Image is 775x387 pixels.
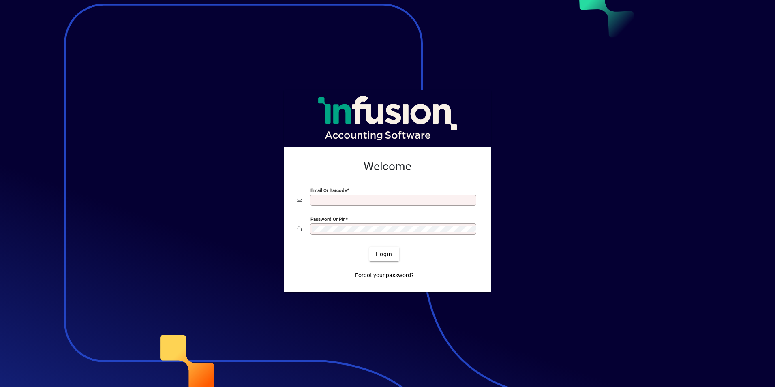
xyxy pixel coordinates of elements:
button: Login [369,247,399,261]
mat-label: Password or Pin [310,216,345,222]
a: Forgot your password? [352,268,417,282]
mat-label: Email or Barcode [310,188,347,193]
h2: Welcome [297,160,478,173]
span: Forgot your password? [355,271,414,280]
span: Login [376,250,392,259]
